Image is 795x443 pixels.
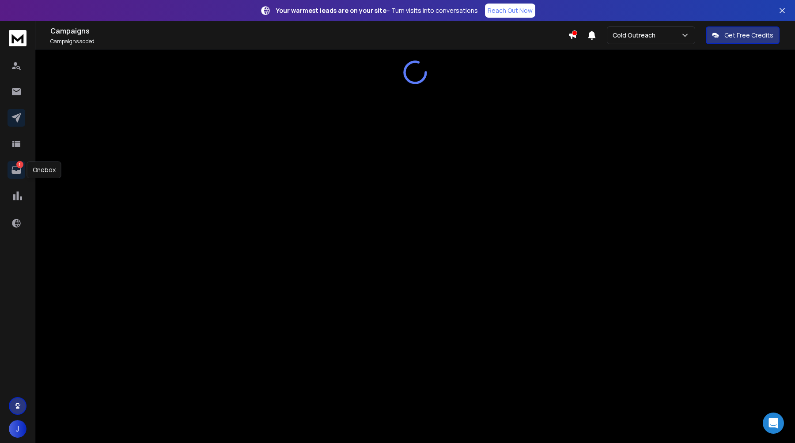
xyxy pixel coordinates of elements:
[50,26,568,36] h1: Campaigns
[488,6,533,15] p: Reach Out Now
[276,6,386,15] strong: Your warmest leads are on your site
[613,31,659,40] p: Cold Outreach
[16,161,23,168] p: 1
[276,6,478,15] p: – Turn visits into conversations
[27,161,61,178] div: Onebox
[763,413,784,434] div: Open Intercom Messenger
[8,161,25,179] a: 1
[9,420,26,438] button: J
[724,31,773,40] p: Get Free Credits
[9,30,26,46] img: logo
[706,26,780,44] button: Get Free Credits
[485,4,535,18] a: Reach Out Now
[50,38,568,45] p: Campaigns added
